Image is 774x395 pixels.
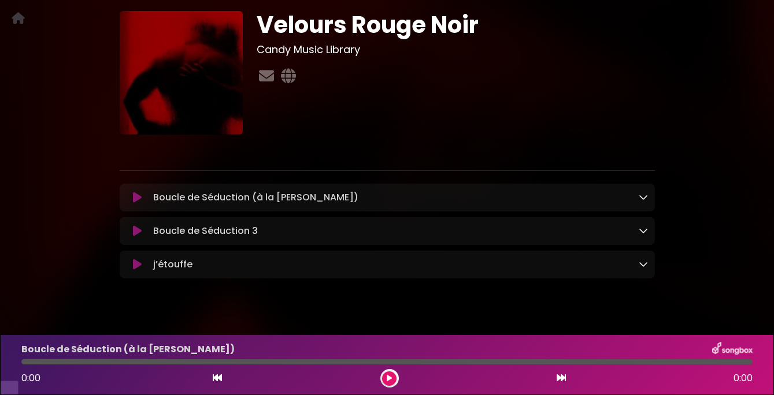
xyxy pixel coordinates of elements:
[120,11,243,135] img: WDXimotPTsGlODE0pUus
[257,43,655,56] h3: Candy Music Library
[153,224,258,238] p: Boucle de Séduction 3
[153,258,192,271] p: j’étouffe
[153,191,358,204] p: Boucle de Séduction (à la [PERSON_NAME])
[257,11,655,39] h1: Velours Rouge Noir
